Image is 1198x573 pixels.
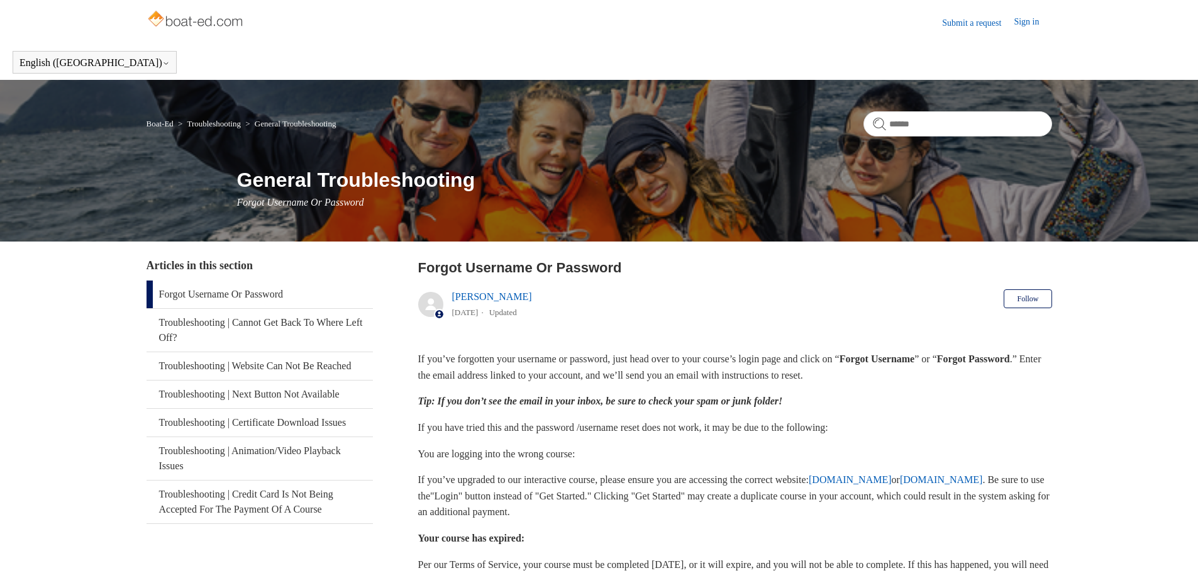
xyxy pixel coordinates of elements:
[1156,531,1189,564] div: Live chat
[418,257,1052,278] h2: Forgot Username Or Password
[1014,15,1051,30] a: Sign in
[187,119,240,128] a: Troubleshooting
[840,353,915,364] strong: Forgot Username
[418,446,1052,462] p: You are logging into the wrong course:
[147,119,176,128] li: Boat-Ed
[942,16,1014,30] a: Submit a request
[147,381,373,408] a: Troubleshooting | Next Button Not Available
[418,420,1052,436] p: If you have tried this and the password /username reset does not work, it may be due to the follo...
[147,8,247,33] img: Boat-Ed Help Center home page
[243,119,336,128] li: General Troubleshooting
[237,165,1052,195] h1: General Troubleshooting
[147,259,253,272] span: Articles in this section
[452,291,532,302] a: [PERSON_NAME]
[147,281,373,308] a: Forgot Username Or Password
[147,352,373,380] a: Troubleshooting | Website Can Not Be Reached
[809,474,892,485] a: [DOMAIN_NAME]
[147,409,373,437] a: Troubleshooting | Certificate Download Issues
[255,119,336,128] a: General Troubleshooting
[147,481,373,523] a: Troubleshooting | Credit Card Is Not Being Accepted For The Payment Of A Course
[147,437,373,480] a: Troubleshooting | Animation/Video Playback Issues
[237,197,364,208] span: Forgot Username Or Password
[19,57,170,69] button: English ([GEOGRAPHIC_DATA])
[147,309,373,352] a: Troubleshooting | Cannot Get Back To Where Left Off?
[418,533,525,543] strong: Your course has expired:
[1004,289,1051,308] button: Follow Article
[900,474,983,485] a: [DOMAIN_NAME]
[452,308,479,317] time: 05/20/2025, 14:58
[175,119,243,128] li: Troubleshooting
[418,351,1052,383] p: If you’ve forgotten your username or password, just head over to your course’s login page and cli...
[147,119,174,128] a: Boat-Ed
[489,308,517,317] li: Updated
[418,472,1052,520] p: If you’ve upgraded to our interactive course, please ensure you are accessing the correct website...
[937,353,1010,364] strong: Forgot Password
[863,111,1052,136] input: Search
[418,396,783,406] em: Tip: If you don’t see the email in your inbox, be sure to check your spam or junk folder!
